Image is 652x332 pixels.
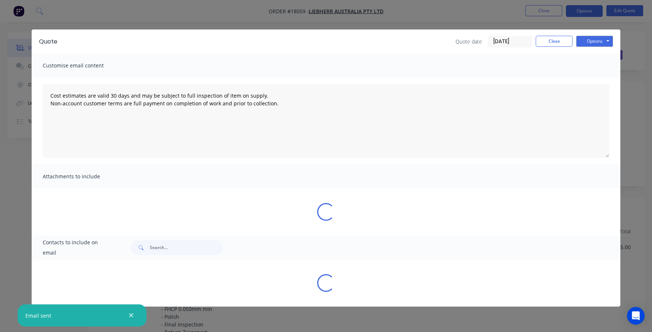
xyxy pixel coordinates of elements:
[43,60,124,71] span: Customise email content
[43,237,112,258] span: Contacts to include on email
[43,84,609,158] textarea: Cost estimates are valid 30 days and may be subject to full inspection of item on supply. Non-acc...
[627,307,645,325] div: Open Intercom Messenger
[456,38,482,45] span: Quote date
[150,240,223,255] input: Search...
[39,37,57,46] div: Quote
[576,36,613,47] button: Options
[43,171,124,182] span: Attachments to include
[536,36,573,47] button: Close
[25,312,51,319] div: Email sent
